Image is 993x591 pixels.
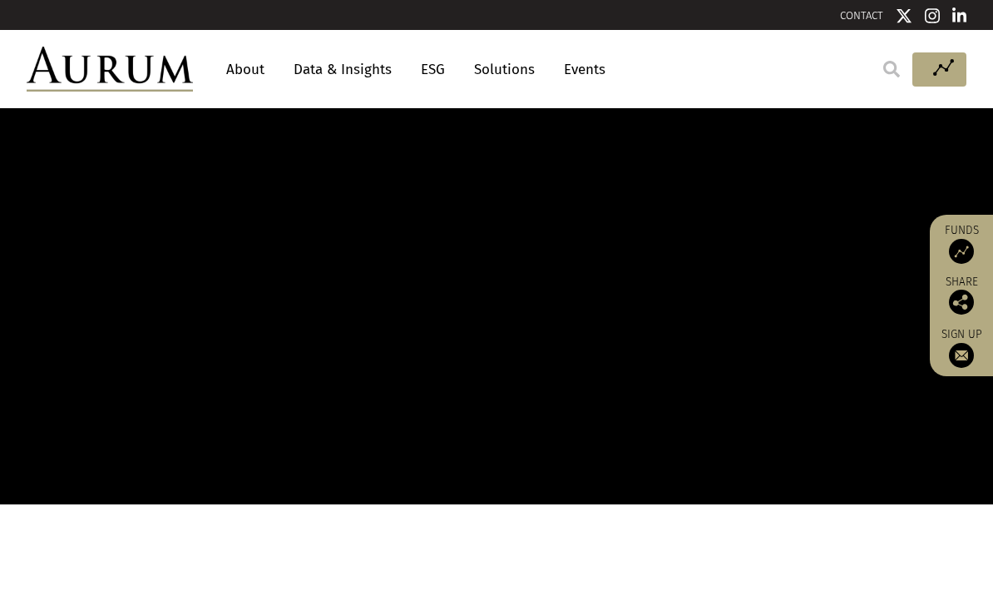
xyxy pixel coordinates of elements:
[896,7,912,24] img: Twitter icon
[938,276,985,315] div: Share
[925,7,940,24] img: Instagram icon
[466,54,543,85] a: Solutions
[952,7,967,24] img: Linkedin icon
[413,54,453,85] a: ESG
[949,239,974,264] img: Access Funds
[840,9,883,22] a: CONTACT
[883,61,900,77] img: search.svg
[938,223,985,264] a: Funds
[938,327,985,368] a: Sign up
[285,54,400,85] a: Data & Insights
[556,54,605,85] a: Events
[27,47,193,92] img: Aurum
[218,54,273,85] a: About
[949,290,974,315] img: Share this post
[949,343,974,368] img: Sign up to our newsletter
